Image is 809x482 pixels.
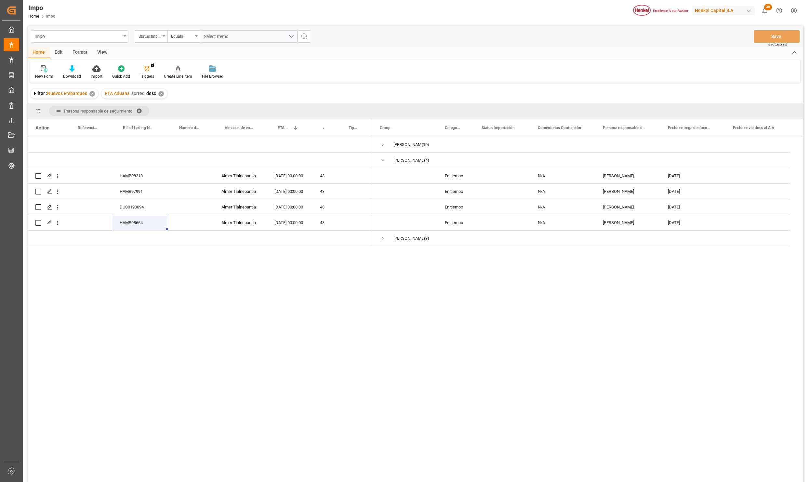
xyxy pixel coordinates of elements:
div: New Form [35,74,53,79]
div: Home [28,47,50,58]
div: 43 [312,184,338,199]
div: Almer Tlalnepantla [214,168,267,183]
div: File Browser [202,74,223,79]
span: Filter : [34,91,47,96]
div: [PERSON_NAME] [595,168,660,183]
div: 43 [312,199,338,215]
span: (9) [424,231,429,246]
div: Press SPACE to select this row. [372,215,790,231]
div: [PERSON_NAME] [393,153,423,168]
span: ETA Aduana [105,91,130,96]
span: Group [380,126,391,130]
button: Save [754,30,800,43]
div: En tiempo [437,215,474,230]
div: [PERSON_NAME] [595,215,660,230]
div: [DATE] [660,168,725,183]
div: Equals [171,32,193,39]
div: [DATE] [660,199,725,215]
span: Nuevos Embarques [47,91,87,96]
span: Status Importación [482,126,515,130]
span: ETA Aduana [278,126,290,130]
div: [DATE] 00:00:00 [267,184,312,199]
div: View [92,47,112,58]
div: [PERSON_NAME] [595,199,660,215]
div: Almer Tlalnepantla [214,215,267,230]
div: Henkel Capital S.A [692,6,755,15]
div: N/A [530,199,595,215]
div: Press SPACE to select this row. [372,168,790,184]
div: Status Importación [139,32,161,39]
div: Press SPACE to select this row. [28,231,372,246]
div: ✕ [89,91,95,97]
div: [DATE] 00:00:00 [267,215,312,230]
div: Press SPACE to select this row. [28,199,372,215]
span: Categoría [445,126,460,130]
div: [PERSON_NAME] [393,231,423,246]
div: 43 [312,215,338,230]
div: Press SPACE to select this row. [372,199,790,215]
span: Fecha envio docs al A.A [733,126,774,130]
div: Edit [50,47,68,58]
div: Impo [28,3,55,13]
span: sorted [131,91,145,96]
div: N/A [530,168,595,183]
div: HAMB98664 [112,215,168,230]
div: [PERSON_NAME] [393,137,421,152]
span: Referencia Leschaco [78,126,98,130]
div: [PERSON_NAME] [595,184,660,199]
span: Fecha entrega de documentos [668,126,711,130]
div: Press SPACE to select this row. [372,137,790,153]
span: (4) [424,153,429,168]
div: [DATE] [660,184,725,199]
div: [DATE] 00:00:00 [267,168,312,183]
div: En tiempo [437,184,474,199]
span: Persona responsable de la importacion [603,126,646,130]
div: En tiempo [437,168,474,183]
div: Press SPACE to select this row. [372,153,790,168]
div: N/A [530,215,595,230]
div: Press SPACE to select this row. [28,137,372,153]
div: ✕ [158,91,164,97]
span: desc [146,91,156,96]
div: Impo [34,32,121,40]
span: (10) [422,137,429,152]
div: DUS0190094 [112,199,168,215]
div: [DATE] 00:00:00 [267,199,312,215]
span: Select Items [204,34,232,39]
a: Home [28,14,39,19]
span: Aduana de entrada [323,126,324,130]
button: open menu [31,30,128,43]
button: Henkel Capital S.A [692,4,757,17]
span: Número de Contenedor [179,126,200,130]
div: Format [68,47,92,58]
div: [DATE] [660,215,725,230]
div: HAMB98210 [112,168,168,183]
div: Import [91,74,102,79]
div: Action [35,125,49,131]
span: 38 [764,4,772,10]
div: N/A [530,184,595,199]
span: Tipo de Carga (LCL/FCL) [349,126,358,130]
img: Henkel%20logo.jpg_1689854090.jpg [633,5,688,16]
div: Press SPACE to select this row. [372,184,790,199]
div: Press SPACE to select this row. [28,153,372,168]
div: 43 [312,168,338,183]
div: Press SPACE to select this row. [372,231,790,246]
button: open menu [167,30,200,43]
button: open menu [135,30,167,43]
div: En tiempo [437,199,474,215]
div: Press SPACE to select this row. [28,215,372,231]
button: show 38 new notifications [757,3,772,18]
span: Almacen de entrega [225,126,253,130]
span: Ctrl/CMD + S [768,42,787,47]
div: Download [63,74,81,79]
button: Help Center [772,3,787,18]
span: Bill of Lading Number [123,126,154,130]
div: Almer Tlalnepantla [214,184,267,199]
div: Create Line item [164,74,192,79]
div: Almer Tlalnepantla [214,199,267,215]
div: HAMB97991 [112,184,168,199]
div: Press SPACE to select this row. [28,184,372,199]
span: Comentarios Contenedor [538,126,581,130]
button: search button [298,30,311,43]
